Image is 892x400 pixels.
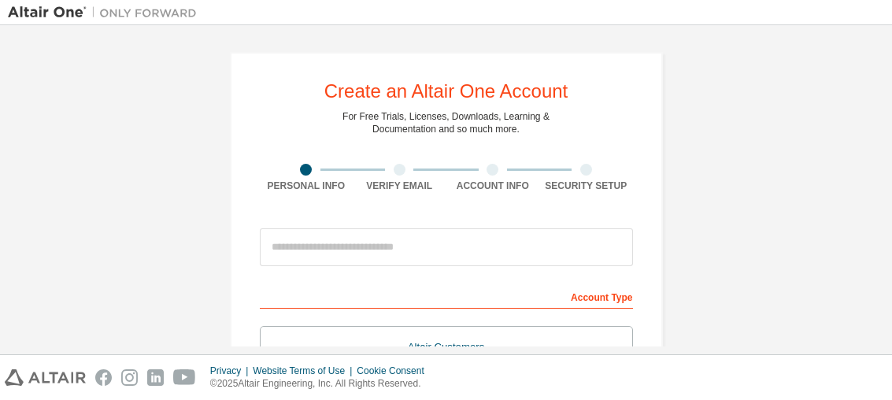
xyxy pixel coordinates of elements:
[324,82,568,101] div: Create an Altair One Account
[210,365,253,377] div: Privacy
[260,180,353,192] div: Personal Info
[147,369,164,386] img: linkedin.svg
[173,369,196,386] img: youtube.svg
[253,365,357,377] div: Website Terms of Use
[446,180,540,192] div: Account Info
[260,283,633,309] div: Account Type
[210,377,434,391] p: © 2025 Altair Engineering, Inc. All Rights Reserved.
[353,180,446,192] div: Verify Email
[357,365,433,377] div: Cookie Consent
[121,369,138,386] img: instagram.svg
[539,180,633,192] div: Security Setup
[5,369,86,386] img: altair_logo.svg
[95,369,112,386] img: facebook.svg
[8,5,205,20] img: Altair One
[270,336,623,358] div: Altair Customers
[342,110,550,135] div: For Free Trials, Licenses, Downloads, Learning & Documentation and so much more.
